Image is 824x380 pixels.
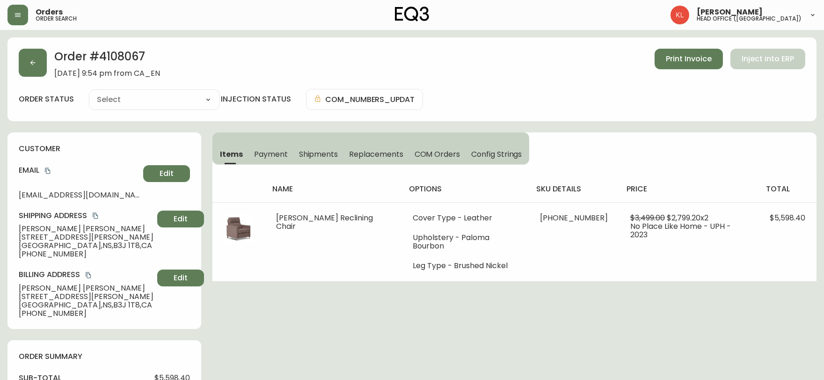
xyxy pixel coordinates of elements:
[19,270,153,280] h4: Billing Address
[36,16,77,22] h5: order search
[143,165,190,182] button: Edit
[19,351,190,362] h4: order summary
[19,284,153,292] span: [PERSON_NAME] [PERSON_NAME]
[19,241,153,250] span: [GEOGRAPHIC_DATA] , NS , B3J 1T8 , CA
[415,149,460,159] span: COM Orders
[537,184,612,194] h4: sku details
[174,273,188,283] span: Edit
[697,8,763,16] span: [PERSON_NAME]
[413,234,518,250] li: Upholstery - Paloma Bourbon
[254,149,288,159] span: Payment
[43,166,52,175] button: copy
[19,191,139,199] span: [EMAIL_ADDRESS][DOMAIN_NAME]
[19,165,139,175] h4: Email
[770,212,805,223] span: $5,598.40
[671,6,689,24] img: 2c0c8aa7421344cf0398c7f872b772b5
[157,270,204,286] button: Edit
[174,214,188,224] span: Edit
[19,144,190,154] h4: customer
[19,225,153,233] span: [PERSON_NAME] [PERSON_NAME]
[299,149,338,159] span: Shipments
[19,309,153,318] span: [PHONE_NUMBER]
[409,184,521,194] h4: options
[349,149,403,159] span: Replacements
[54,69,160,78] span: [DATE] 9:54 pm from CA_EN
[631,212,665,223] span: $3,499.00
[413,262,518,270] li: Leg Type - Brushed Nickel
[221,94,291,104] h4: injection status
[220,149,243,159] span: Items
[84,270,93,280] button: copy
[36,8,63,16] span: Orders
[224,214,254,244] img: 90c82448-44c7-4da9-acf5-7e9bdd050011.jpg
[766,184,809,194] h4: total
[19,94,74,104] label: order status
[19,211,153,221] h4: Shipping Address
[276,212,373,232] span: [PERSON_NAME] Reclining Chair
[627,184,751,194] h4: price
[697,16,802,22] h5: head office ([GEOGRAPHIC_DATA])
[157,211,204,227] button: Edit
[19,233,153,241] span: [STREET_ADDRESS][PERSON_NAME]
[540,212,608,223] span: [PHONE_NUMBER]
[631,221,731,240] span: No Place Like Home - UPH - 2023
[272,184,394,194] h4: name
[655,49,723,69] button: Print Invoice
[395,7,430,22] img: logo
[413,214,518,222] li: Cover Type - Leather
[91,211,100,220] button: copy
[19,301,153,309] span: [GEOGRAPHIC_DATA] , NS , B3J 1T8 , CA
[667,212,709,223] span: $2,799.20 x 2
[471,149,522,159] span: Config Strings
[54,49,160,69] h2: Order # 4108067
[666,54,712,64] span: Print Invoice
[19,250,153,258] span: [PHONE_NUMBER]
[19,292,153,301] span: [STREET_ADDRESS][PERSON_NAME]
[160,168,174,179] span: Edit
